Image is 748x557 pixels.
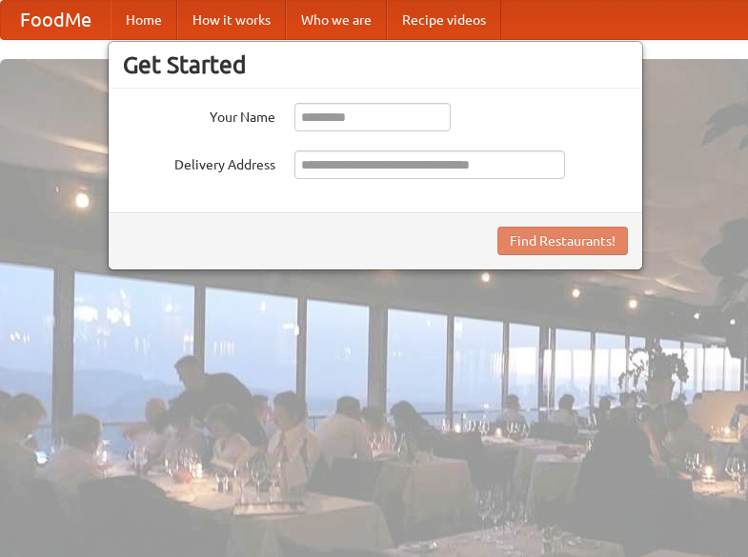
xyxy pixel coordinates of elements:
[1,1,111,39] a: FoodMe
[123,103,275,127] label: Your Name
[177,1,286,39] a: How it works
[123,150,275,174] label: Delivery Address
[497,227,628,255] button: Find Restaurants!
[111,1,177,39] a: Home
[387,1,501,39] a: Recipe videos
[286,1,387,39] a: Who we are
[123,50,628,79] h3: Get Started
